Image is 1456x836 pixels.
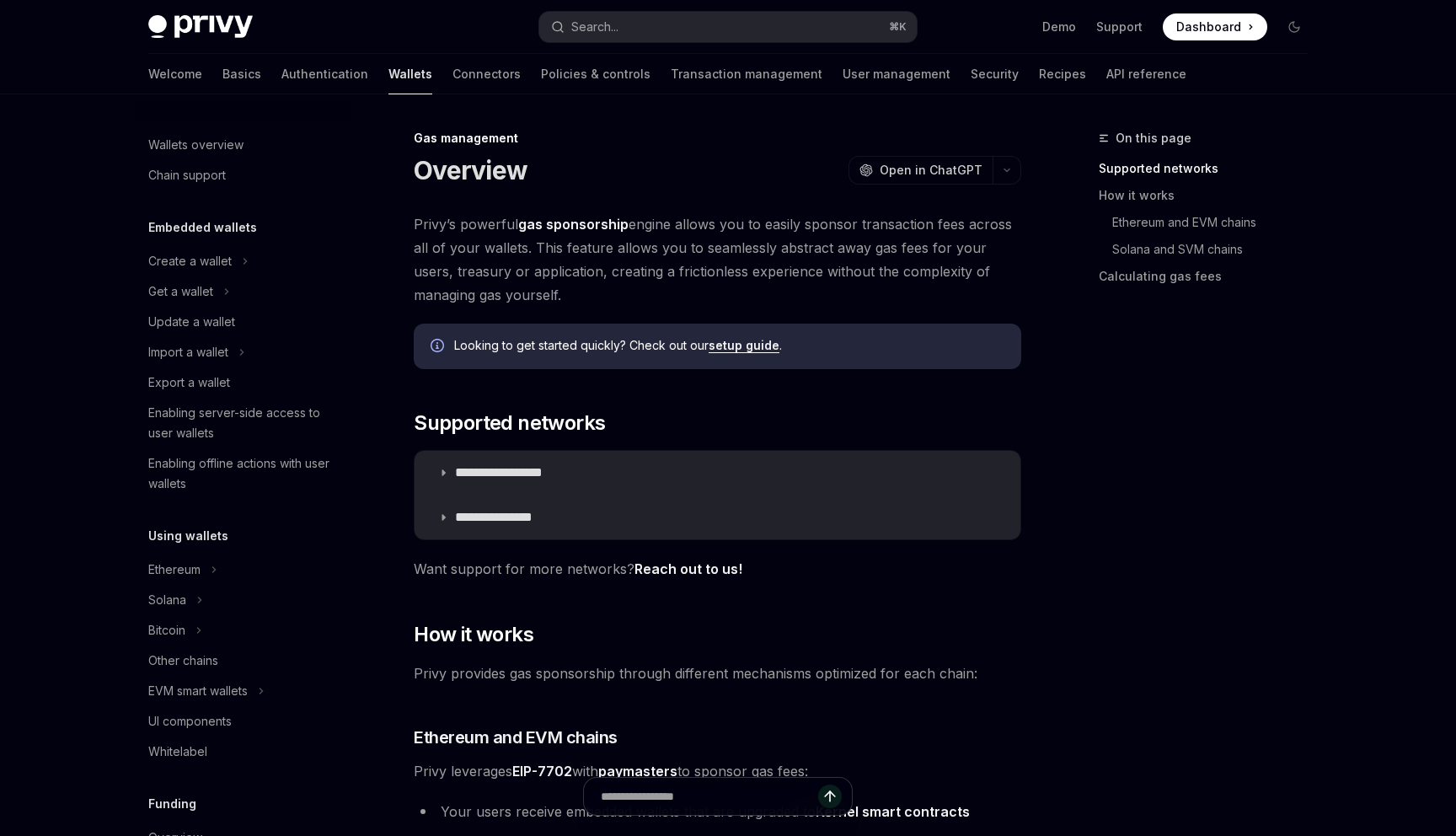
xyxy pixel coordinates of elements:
a: Policies & controls [541,54,650,94]
div: Create a wallet [148,251,232,271]
a: Ethereum and EVM chains [1099,209,1321,236]
div: Solana [148,590,186,610]
div: Chain support [148,165,226,185]
button: Solana [135,585,351,615]
div: Bitcoin [148,620,185,640]
a: API reference [1106,54,1186,94]
a: Solana and SVM chains [1099,236,1321,263]
strong: gas sponsorship [518,216,629,233]
div: Export a wallet [148,372,230,393]
a: Basics [222,54,261,94]
a: EIP-7702 [512,763,572,780]
button: Send message [818,785,842,808]
h1: Overview [414,155,527,185]
strong: paymasters [598,763,677,780]
a: Other chains [135,646,351,676]
a: Calculating gas fees [1099,263,1321,290]
span: Open in ChatGPT [880,162,982,179]
div: Other chains [148,651,218,671]
span: Dashboard [1176,19,1241,35]
a: Enabling offline actions with user wallets [135,448,351,499]
div: Update a wallet [148,312,235,332]
div: Search... [571,17,618,37]
a: Wallets [388,54,432,94]
span: Looking to get started quickly? Check out our . [454,337,1004,354]
div: Enabling offline actions with user wallets [148,453,340,494]
span: Want support for more networks? [414,557,1021,581]
span: Privy’s powerful engine allows you to easily sponsor transaction fees across all of your wallets.... [414,212,1021,307]
a: Security [971,54,1019,94]
a: How it works [1099,182,1321,209]
a: setup guide [709,338,779,353]
input: Ask a question... [601,778,818,815]
svg: Info [431,339,447,356]
a: Wallets overview [135,130,351,160]
a: Dashboard [1163,13,1267,40]
button: Open in ChatGPT [848,156,993,185]
a: Supported networks [1099,155,1321,182]
div: Import a wallet [148,342,228,362]
span: Privy leverages with to sponsor gas fees: [414,759,1021,783]
a: Transaction management [671,54,822,94]
a: Connectors [452,54,521,94]
span: On this page [1116,128,1191,148]
a: Update a wallet [135,307,351,337]
a: Whitelabel [135,737,351,767]
span: Supported networks [414,410,605,437]
button: Bitcoin [135,615,351,646]
div: Whitelabel [148,742,207,762]
div: Enabling server-side access to user wallets [148,403,340,443]
button: Toggle dark mode [1281,13,1308,40]
div: Gas management [414,130,1021,147]
a: Support [1096,19,1143,35]
button: Ethereum [135,555,351,585]
div: Get a wallet [148,281,213,302]
img: dark logo [148,15,253,39]
h5: Funding [148,794,196,814]
a: Chain support [135,160,351,190]
div: UI components [148,711,232,731]
span: Ethereum and EVM chains [414,726,618,749]
span: Privy provides gas sponsorship through different mechanisms optimized for each chain: [414,662,1021,685]
a: Authentication [281,54,368,94]
a: User management [843,54,950,94]
a: Demo [1042,19,1076,35]
button: EVM smart wallets [135,676,351,706]
a: Recipes [1039,54,1086,94]
button: Search...⌘K [539,12,917,42]
span: How it works [414,621,533,648]
button: Get a wallet [135,276,351,307]
a: UI components [135,706,351,737]
div: Ethereum [148,560,201,580]
span: ⌘ K [889,20,907,34]
h5: Using wallets [148,526,228,546]
h5: Embedded wallets [148,217,257,238]
a: Reach out to us! [634,560,742,578]
button: Create a wallet [135,246,351,276]
div: EVM smart wallets [148,681,248,701]
a: Welcome [148,54,202,94]
a: Export a wallet [135,367,351,398]
button: Import a wallet [135,337,351,367]
a: Enabling server-side access to user wallets [135,398,351,448]
div: Wallets overview [148,135,244,155]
